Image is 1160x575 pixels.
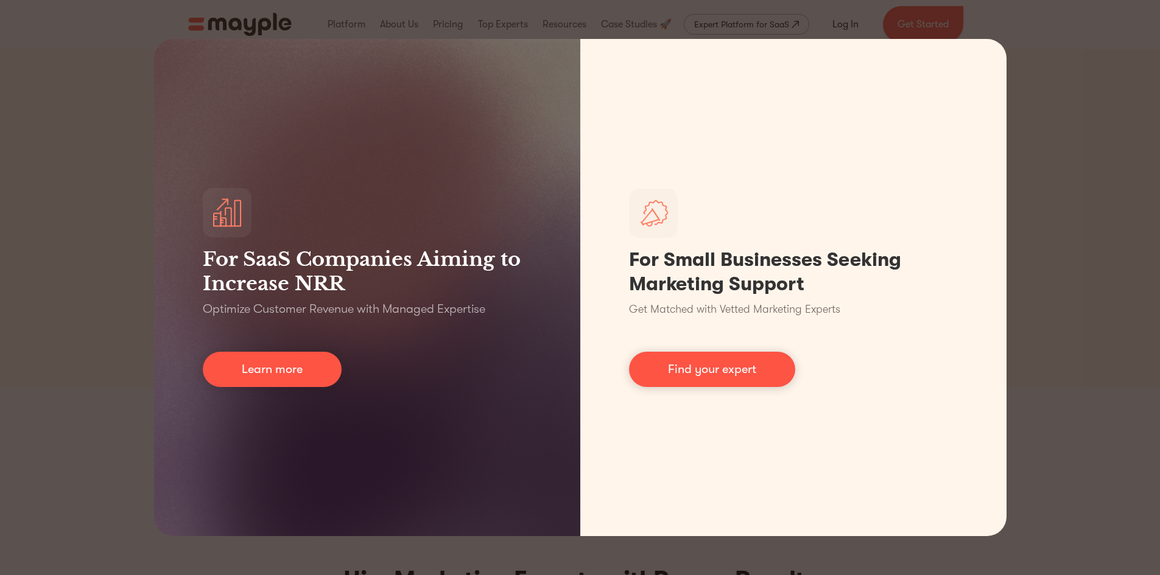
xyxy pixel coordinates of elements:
p: Get Matched with Vetted Marketing Experts [629,301,840,318]
a: Learn more [203,352,342,387]
h3: For SaaS Companies Aiming to Increase NRR [203,247,532,296]
h1: For Small Businesses Seeking Marketing Support [629,248,958,296]
a: Find your expert [629,352,795,387]
p: Optimize Customer Revenue with Managed Expertise [203,301,485,318]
